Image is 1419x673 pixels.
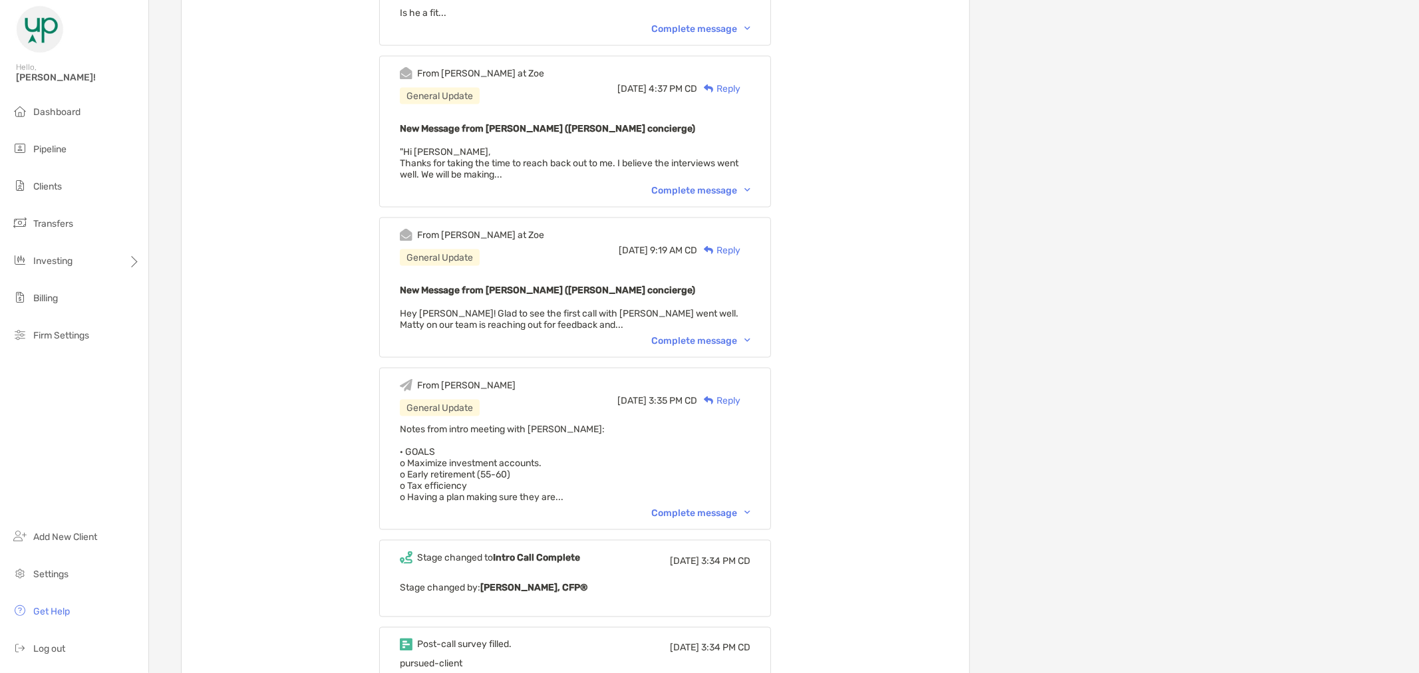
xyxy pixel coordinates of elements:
[480,583,587,594] b: [PERSON_NAME], CFP®
[12,565,28,581] img: settings icon
[744,338,750,342] img: Chevron icon
[417,68,544,79] div: From [PERSON_NAME] at Zoe
[701,642,750,654] span: 3:34 PM CD
[33,293,58,304] span: Billing
[651,23,750,35] div: Complete message
[33,330,89,341] span: Firm Settings
[400,146,738,180] span: "Hi [PERSON_NAME], Thanks for taking the time to reach back out to me. I believe the interviews w...
[417,639,512,650] div: Post-call survey filled.
[649,395,697,406] span: 3:35 PM CD
[16,72,140,83] span: [PERSON_NAME]!
[670,555,699,567] span: [DATE]
[400,249,480,266] div: General Update
[400,67,412,80] img: Event icon
[12,327,28,342] img: firm-settings icon
[33,181,62,192] span: Clients
[12,140,28,156] img: pipeline icon
[651,507,750,519] div: Complete message
[651,335,750,346] div: Complete message
[744,27,750,31] img: Chevron icon
[417,380,516,391] div: From [PERSON_NAME]
[704,396,714,405] img: Reply icon
[400,308,738,331] span: Hey [PERSON_NAME]! Glad to see the first call with [PERSON_NAME] went well. Matty on our team is ...
[400,285,695,296] b: New Message from [PERSON_NAME] ([PERSON_NAME] concierge)
[400,88,480,104] div: General Update
[33,218,73,229] span: Transfers
[649,83,697,94] span: 4:37 PM CD
[33,255,73,267] span: Investing
[744,511,750,515] img: Chevron icon
[400,658,462,670] span: pursued-client
[619,245,648,256] span: [DATE]
[16,5,64,53] img: Zoe Logo
[651,185,750,196] div: Complete message
[400,638,412,651] img: Event icon
[33,106,80,118] span: Dashboard
[400,229,412,241] img: Event icon
[744,188,750,192] img: Chevron icon
[493,552,580,563] b: Intro Call Complete
[670,642,699,654] span: [DATE]
[12,178,28,194] img: clients icon
[400,424,605,503] span: Notes from intro meeting with [PERSON_NAME]: · GOALS o Maximize investment accounts. o Early reti...
[33,643,65,654] span: Log out
[400,123,695,134] b: New Message from [PERSON_NAME] ([PERSON_NAME] concierge)
[400,400,480,416] div: General Update
[12,640,28,656] img: logout icon
[650,245,697,256] span: 9:19 AM CD
[617,83,647,94] span: [DATE]
[12,252,28,268] img: investing icon
[617,395,647,406] span: [DATE]
[400,551,412,564] img: Event icon
[697,243,740,257] div: Reply
[33,144,67,155] span: Pipeline
[701,555,750,567] span: 3:34 PM CD
[12,603,28,618] img: get-help icon
[12,103,28,119] img: dashboard icon
[417,552,580,563] div: Stage changed to
[400,580,750,597] p: Stage changed by:
[33,531,97,543] span: Add New Client
[697,394,740,408] div: Reply
[704,246,714,255] img: Reply icon
[33,569,69,580] span: Settings
[704,84,714,93] img: Reply icon
[417,229,544,241] div: From [PERSON_NAME] at Zoe
[12,289,28,305] img: billing icon
[12,528,28,544] img: add_new_client icon
[697,82,740,96] div: Reply
[400,379,412,392] img: Event icon
[12,215,28,231] img: transfers icon
[33,606,70,617] span: Get Help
